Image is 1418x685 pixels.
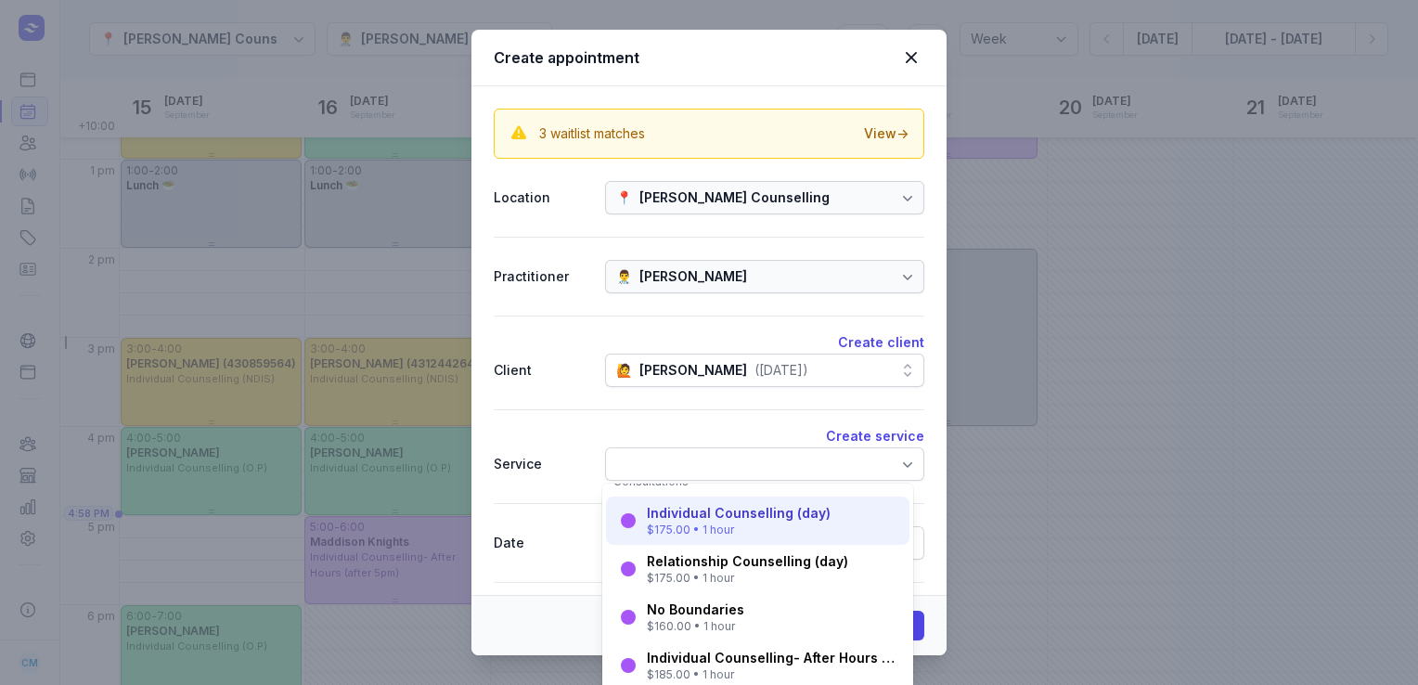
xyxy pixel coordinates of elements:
[896,125,909,141] span: →
[494,46,898,69] div: Create appointment
[494,265,590,288] div: Practitioner
[826,425,924,447] button: Create service
[494,359,590,381] div: Client
[647,504,831,523] div: Individual Counselling (day)
[647,552,848,571] div: Relationship Counselling (day)
[639,187,830,209] div: [PERSON_NAME] Counselling
[539,124,645,143] div: 3 waitlist matches
[647,667,898,682] div: $185.00 • 1 hour
[494,187,590,209] div: Location
[647,649,898,667] div: Individual Counselling- After Hours (after 5pm)
[864,124,909,143] div: View
[647,619,744,634] div: $160.00 • 1 hour
[838,331,924,354] button: Create client
[639,265,747,288] div: [PERSON_NAME]
[616,359,632,381] div: 🙋️
[647,571,848,586] div: $175.00 • 1 hour
[647,601,744,619] div: No Boundaries
[494,453,590,475] div: Service
[616,187,632,209] div: 📍
[616,265,632,288] div: 👨‍⚕️
[494,532,590,554] div: Date
[647,523,831,537] div: $175.00 • 1 hour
